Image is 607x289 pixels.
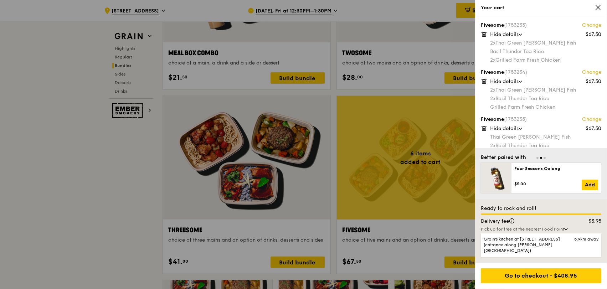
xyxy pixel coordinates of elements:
[481,154,526,161] div: Better paired with
[586,31,601,38] div: $67.50
[481,226,601,232] div: Pick up for free at the nearest Food Point
[573,218,606,225] div: $3.95
[481,116,601,123] div: Fivesome
[490,40,495,46] span: 2x
[490,143,495,149] span: 2x
[477,218,573,225] div: Delivery fee
[574,236,598,242] span: 5.9km away
[544,157,546,159] span: Go to slide 3
[490,31,519,37] span: Hide details
[490,125,519,131] span: Hide details
[582,69,601,76] a: Change
[481,22,601,29] div: Fivesome
[514,166,598,171] div: Four Seasons Oolong
[490,57,495,63] span: 2x
[514,181,582,187] div: $5.00
[490,96,495,102] span: 2x
[490,87,601,94] div: Thai Green [PERSON_NAME] Fish
[484,236,570,253] span: Grain's kitchen at [STREET_ADDRESS] (entrance along [PERSON_NAME][GEOGRAPHIC_DATA])
[540,157,542,159] span: Go to slide 2
[490,95,601,102] div: Basil Thunder Tea Rice
[490,57,601,64] div: Grilled Farm Fresh Chicken
[586,125,601,132] div: $67.50
[481,69,601,76] div: Fivesome
[490,40,601,47] div: Thai Green [PERSON_NAME] Fish
[481,4,601,11] div: Your cart
[490,78,519,84] span: Hide details
[504,116,527,122] span: (1753235)
[481,268,601,283] div: Go to checkout - $408.95
[582,180,598,190] a: Add
[582,116,601,123] a: Change
[490,48,601,55] div: Basil Thunder Tea Rice
[490,87,495,93] span: 2x
[536,157,539,159] span: Go to slide 1
[582,22,601,29] a: Change
[490,142,601,149] div: Basil Thunder Tea Rice
[490,104,601,111] div: Grilled Farm Fresh Chicken
[490,134,601,141] div: Thai Green [PERSON_NAME] Fish
[586,78,601,85] div: $67.50
[481,205,601,212] div: Ready to rock and roll!
[504,22,527,28] span: (1753233)
[504,69,527,75] span: (1753234)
